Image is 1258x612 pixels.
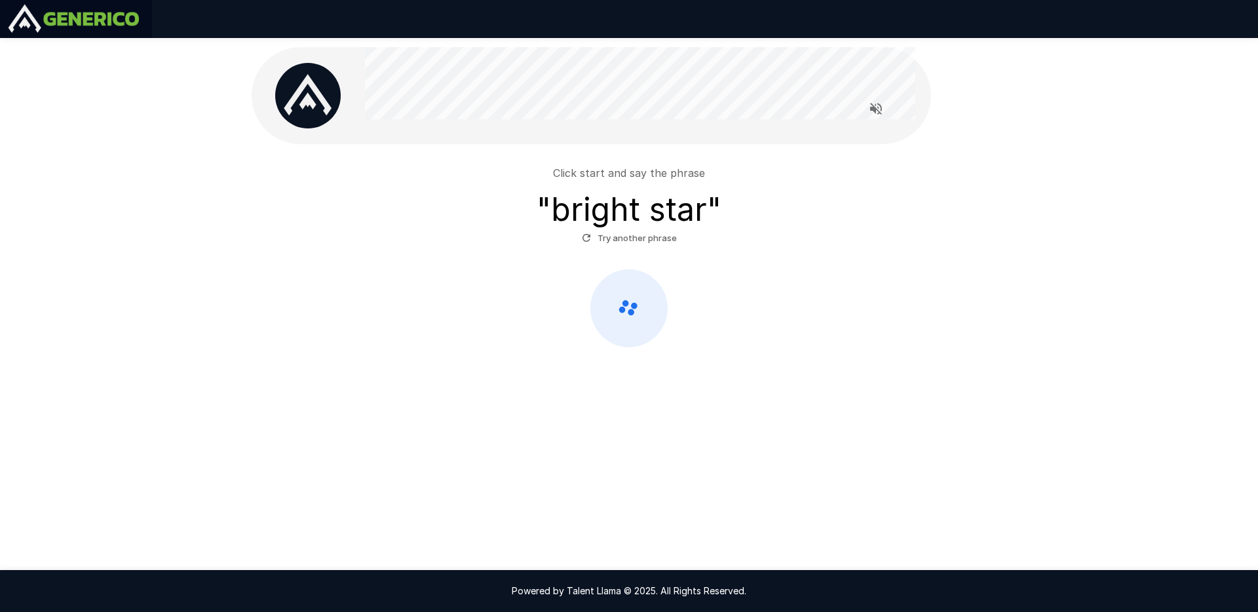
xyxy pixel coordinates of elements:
h3: " bright star " [537,191,721,228]
p: Powered by Talent Llama © 2025. All Rights Reserved. [16,584,1242,598]
img: generic_avatar.png [275,63,341,128]
button: Try another phrase [579,228,680,248]
p: Click start and say the phrase [553,165,705,181]
button: Read questions aloud [863,96,889,122]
